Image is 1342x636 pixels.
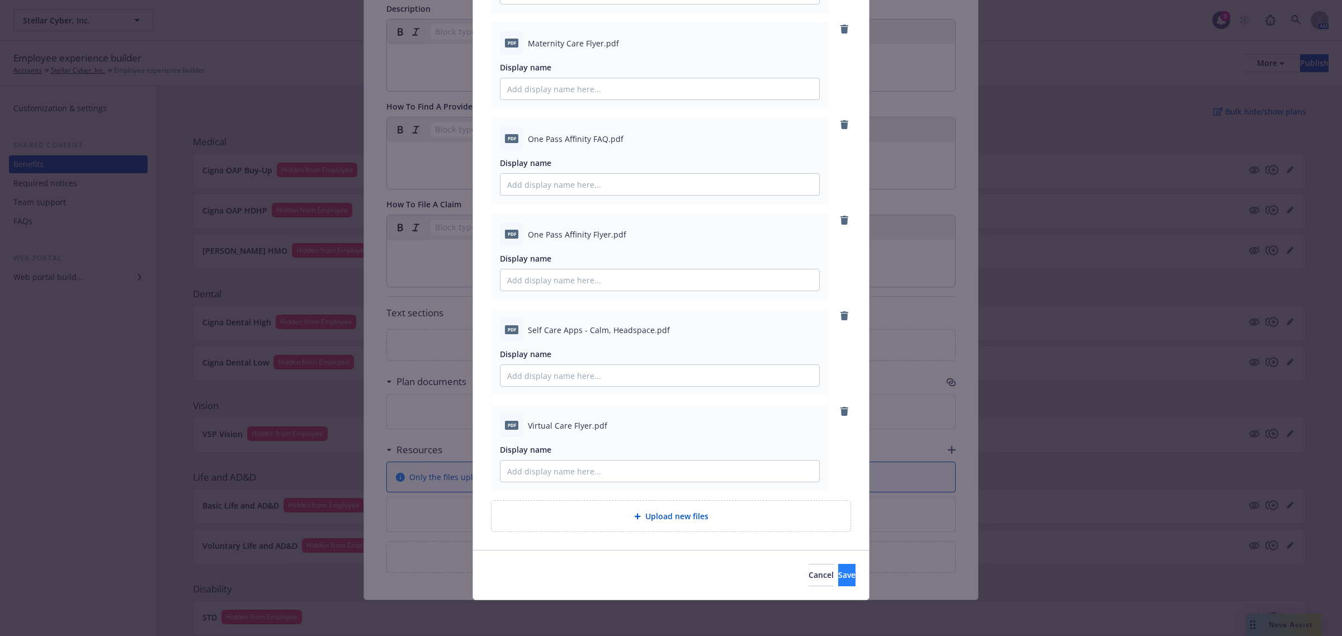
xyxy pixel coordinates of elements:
a: remove [838,118,851,131]
span: Virtual Care Flyer.pdf [528,420,607,431]
span: Maternity Care Flyer.pdf [528,37,619,49]
span: Display name [500,158,551,168]
span: pdf [505,134,518,143]
span: pdf [505,325,518,334]
input: Add display name here... [500,78,819,99]
span: pdf [505,421,518,429]
span: pdf [505,230,518,238]
span: Display name [500,62,551,73]
span: One Pass Affinity FAQ.pdf [528,133,623,145]
a: remove [838,309,851,322]
span: pdf [505,39,518,47]
input: Add display name here... [500,461,819,482]
input: Add display name here... [500,365,819,386]
div: Upload new files [491,500,851,532]
span: One Pass Affinity Flyer.pdf [528,229,626,240]
span: Self Care Apps - Calm, Headspace.pdf [528,324,670,336]
span: Display name [500,444,551,455]
button: Save [838,564,856,586]
span: Display name [500,349,551,359]
input: Add display name here... [500,269,819,291]
span: Save [838,569,856,580]
span: Display name [500,253,551,264]
a: remove [838,405,851,418]
span: Upload new files [645,510,708,522]
span: Cancel [809,569,834,580]
button: Cancel [809,564,834,586]
a: remove [838,22,851,36]
input: Add display name here... [500,174,819,195]
a: remove [838,213,851,227]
